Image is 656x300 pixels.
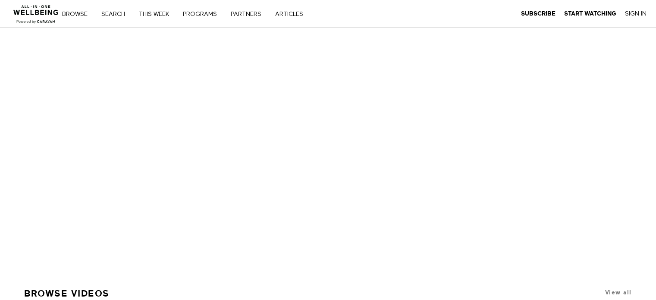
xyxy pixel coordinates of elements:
strong: Subscribe [521,10,556,17]
a: Start Watching [564,10,616,18]
a: ARTICLES [272,11,312,17]
a: PARTNERS [228,11,270,17]
a: PROGRAMS [180,11,226,17]
nav: Primary [68,9,321,18]
strong: Start Watching [564,10,616,17]
a: THIS WEEK [136,11,178,17]
a: Subscribe [521,10,556,18]
a: Search [98,11,134,17]
a: Sign In [625,10,647,18]
a: Browse [59,11,97,17]
a: View all [605,289,632,296]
